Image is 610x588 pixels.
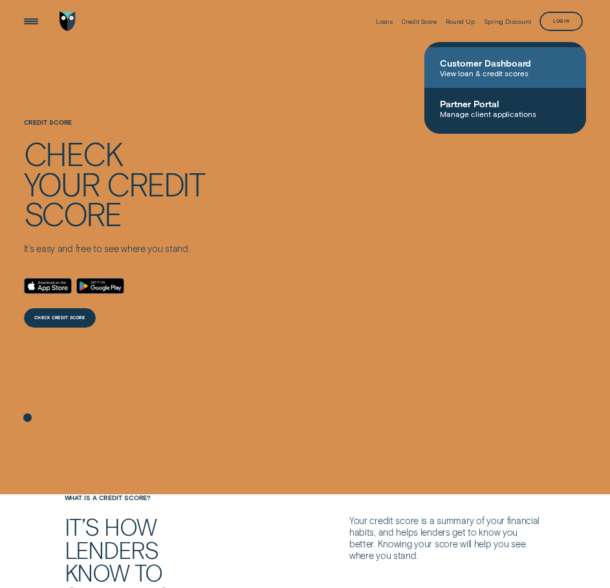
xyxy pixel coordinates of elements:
[60,12,76,31] img: Wisr
[446,18,475,25] div: Round Up
[24,198,122,228] div: score
[61,494,224,502] h4: What is a Credit Score?
[76,278,125,294] a: Android App on Google Play
[424,88,586,129] a: Partner PortalManage client applications
[24,169,100,198] div: your
[24,278,72,294] a: Download on the App Store
[424,47,586,88] a: Customer DashboardView loan & credit scores
[402,18,437,25] div: Credit Score
[539,12,583,31] button: Log in
[107,169,204,198] div: credit
[24,119,204,138] h1: Credit Score
[376,18,393,25] div: Loans
[440,98,571,109] span: Partner Portal
[24,308,96,328] a: CHECK CREDIT SCORE
[345,515,549,562] div: Your credit score is a summary of your financial habits, and helps lenders get to know you better...
[24,138,204,228] h4: Check your credit score
[440,58,571,68] span: Customer Dashboard
[440,68,571,78] span: View loan & credit scores
[21,12,41,31] button: Open Menu
[24,243,204,255] p: It’s easy and free to see where you stand.
[484,18,531,25] div: Spring Discount
[440,109,571,118] span: Manage client applications
[24,138,123,168] div: Check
